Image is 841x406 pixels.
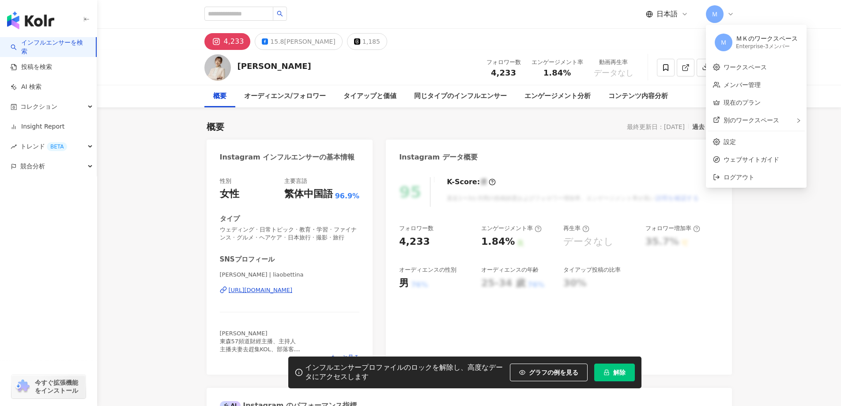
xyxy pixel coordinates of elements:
div: Instagram インフルエンサーの基本情報 [220,152,355,162]
div: 性別 [220,177,231,185]
span: コレクション [20,97,57,117]
div: 男 [399,277,409,290]
div: [PERSON_NAME] [238,61,311,72]
div: 再生率 [563,224,589,232]
div: インフルエンサープロファイルのロックを解除し、高度なデータにアクセスします [305,363,505,382]
div: 主要言語 [284,177,307,185]
div: 過去 3 か月 [692,121,732,133]
div: 繁体中国語 [284,187,333,201]
a: AI 検索 [11,83,41,91]
a: 投稿を検索 [11,63,52,72]
span: [PERSON_NAME] 東森57頻道財經主播、主持人 主播夫妻去趕集KOL、部落客 可可妹穿拍紀錄生活照 聯繫請mail:[EMAIL_ADDRESS][DOMAIN_NAME] [220,330,352,369]
div: タイアップ投稿の比率 [563,266,621,274]
div: 概要 [213,91,226,102]
div: タイアップと価値 [343,91,396,102]
span: もっと見る [331,353,359,361]
div: コンテンツ内容分析 [608,91,668,102]
button: 1,185 [347,33,387,50]
span: データなし [594,68,634,77]
div: 4,233 [224,35,244,48]
span: [PERSON_NAME] | liaobettina [220,271,360,279]
span: Ｍ [712,9,718,19]
div: オーディエンス/フォロワー [244,91,326,102]
div: 女性 [220,187,239,201]
div: [URL][DOMAIN_NAME] [229,286,293,294]
a: searchインフルエンサーを検索 [11,38,89,56]
div: SNSプロフィール [220,255,275,264]
span: 4,233 [491,68,516,77]
div: 最終更新日：[DATE] [627,123,685,130]
span: ウェディング · 日常トピック · 教育・学習 · ファイナンス · グルメ · ヘアケア · 日本旅行 · 撮影 · 旅行 [220,226,360,242]
span: 解除 [613,369,626,376]
div: 1,185 [362,35,380,48]
div: エンゲージメント率 [532,58,583,67]
div: 動画再生率 [594,58,634,67]
div: オーディエンスの性別 [399,266,456,274]
div: フォロワー数 [486,58,521,67]
div: データなし [563,235,614,249]
div: エンゲージメント分析 [524,91,591,102]
button: 解除 [594,364,635,381]
span: 1.84% [543,68,571,77]
span: 競合分析 [20,156,45,176]
img: logo [7,11,54,29]
div: タイプ [220,214,240,224]
div: フォロワー数 [399,224,434,232]
div: オーディエンスの年齢 [481,266,539,274]
span: 日本語 [656,9,678,19]
div: Instagram データ概要 [399,152,478,162]
button: グラフの例を見る [510,364,588,381]
div: K-Score : [447,177,496,187]
a: [URL][DOMAIN_NAME] [220,286,360,294]
span: search [277,11,283,17]
div: 概要 [207,121,224,133]
button: 4,233 [204,33,251,50]
a: Insight Report [11,122,64,131]
span: lock [603,369,610,376]
img: chrome extension [14,379,31,394]
span: rise [11,144,17,150]
div: 1.84% [481,235,515,249]
button: 15.8[PERSON_NAME] [255,33,342,50]
span: グラフの例を見る [529,369,578,376]
img: KOL Avatar [204,54,231,81]
span: トレンド [20,137,67,156]
div: 4,233 [399,235,430,249]
span: 96.9% [335,191,360,201]
span: 今すぐ拡張機能をインストール [35,379,83,395]
div: 同じタイプのインフルエンサー [414,91,507,102]
div: エンゲージメント率 [481,224,542,232]
div: 15.8[PERSON_NAME] [270,35,335,48]
div: フォロワー増加率 [645,224,700,232]
a: chrome extension今すぐ拡張機能をインストール [11,375,86,398]
div: BETA [47,142,67,151]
